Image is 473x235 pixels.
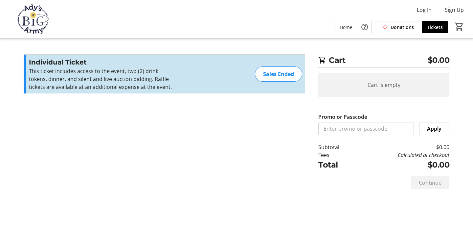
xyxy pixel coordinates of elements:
button: Log In [412,5,437,15]
h2: Cart [318,54,449,68]
span: Apply [427,125,441,133]
span: Home [340,24,352,31]
div: Cart is empty [318,73,449,97]
img: Ady's BiG Army's Logo [4,3,62,36]
button: Sign Up [439,5,469,15]
td: Subtotal [318,143,356,151]
span: Donations [391,24,414,31]
span: Log In [417,6,432,14]
button: Cart [453,21,465,33]
span: Sign Up [445,6,464,14]
td: Calculated at checkout [356,151,449,159]
td: Fees [318,151,356,159]
h3: Individual Ticket [29,57,172,67]
button: Help [358,20,371,34]
td: $0.00 [356,159,449,171]
div: Sales Ended [255,66,302,82]
button: Apply [419,122,449,135]
label: Promo or Passcode [318,113,367,121]
span: $0.00 [428,54,450,66]
input: Enter promo or passcode [318,122,414,135]
span: Tickets [427,24,443,31]
a: Donations [377,21,419,33]
p: This ticket includes access to the event, two (2) drink tokens, dinner, and silent and live aucti... [29,67,172,91]
td: Total [318,159,356,171]
td: $0.00 [356,143,449,151]
a: Tickets [422,21,448,33]
a: Home [334,21,358,33]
